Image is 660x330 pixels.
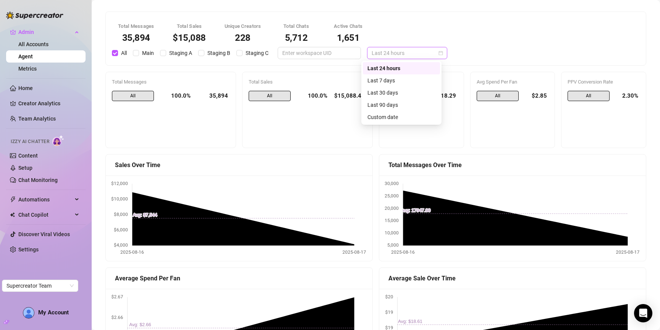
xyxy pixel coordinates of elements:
[367,64,435,72] div: Last 24 hours
[249,78,366,86] div: Total Sales
[568,91,610,101] span: All
[18,209,73,221] span: Chat Copilot
[18,153,38,159] a: Content
[477,78,549,86] div: Avg Spend Per Fan
[388,160,637,170] div: Total Messages Over Time
[525,91,549,101] div: $2.85
[363,74,440,87] div: Last 7 days
[363,99,440,111] div: Last 90 days
[18,85,33,91] a: Home
[204,49,233,57] span: Staging B
[332,33,365,42] div: 1,651
[363,87,440,99] div: Last 30 days
[367,76,435,85] div: Last 7 days
[173,33,206,42] div: $15,088
[18,177,58,183] a: Chat Monitoring
[568,78,640,86] div: PPV Conversion Rate
[18,97,79,109] a: Creator Analytics
[18,193,73,206] span: Automations
[249,91,291,101] span: All
[333,91,366,101] div: $15,088.45
[118,49,130,57] span: All
[6,280,74,291] span: Supercreator Team
[280,33,313,42] div: 5,712
[280,23,313,30] div: Total Chats
[18,116,56,122] a: Team Analytics
[438,51,443,55] span: calendar
[282,49,350,57] input: Enter workspace UID
[225,23,261,30] div: Unique Creators
[18,66,37,72] a: Metrics
[225,33,261,42] div: 228
[634,304,652,322] div: Open Intercom Messenger
[197,91,230,101] div: 35,894
[363,62,440,74] div: Last 24 hours
[616,91,640,101] div: 2.30%
[38,309,69,316] span: My Account
[166,49,195,57] span: Staging A
[363,111,440,123] div: Custom date
[367,89,435,97] div: Last 30 days
[10,212,15,217] img: Chat Copilot
[388,274,637,283] div: Average Sale Over Time
[139,49,157,57] span: Main
[297,91,327,101] div: 100.0%
[434,91,458,101] div: $18.29
[115,160,363,170] div: Sales Over Time
[160,91,191,101] div: 100.0%
[367,113,435,121] div: Custom date
[477,91,519,101] span: All
[10,196,16,203] span: thunderbolt
[18,26,73,38] span: Admin
[367,101,435,109] div: Last 90 days
[6,11,63,19] img: logo-BBDzfeDw.svg
[4,319,9,325] span: build
[173,23,206,30] div: Total Sales
[243,49,272,57] span: Staging C
[52,135,64,146] img: AI Chatter
[118,23,154,30] div: Total Messages
[115,274,363,283] div: Average Spend Per Fan
[23,307,34,318] img: AD_cMMTxCeTpmN1d5MnKJ1j-_uXZCpTKapSSqNGg4PyXtR_tCW7gZXTNmFz2tpVv9LSyNV7ff1CaS4f4q0HLYKULQOwoM5GQR...
[18,246,39,253] a: Settings
[112,91,154,101] span: All
[18,165,32,171] a: Setup
[112,78,230,86] div: Total Messages
[18,231,70,237] a: Discover Viral Videos
[18,53,33,60] a: Agent
[118,33,154,42] div: 35,894
[11,138,49,145] span: Izzy AI Chatter
[10,29,16,35] span: crown
[18,41,49,47] a: All Accounts
[332,23,365,30] div: Active Chats
[372,47,443,59] span: Last 24 hours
